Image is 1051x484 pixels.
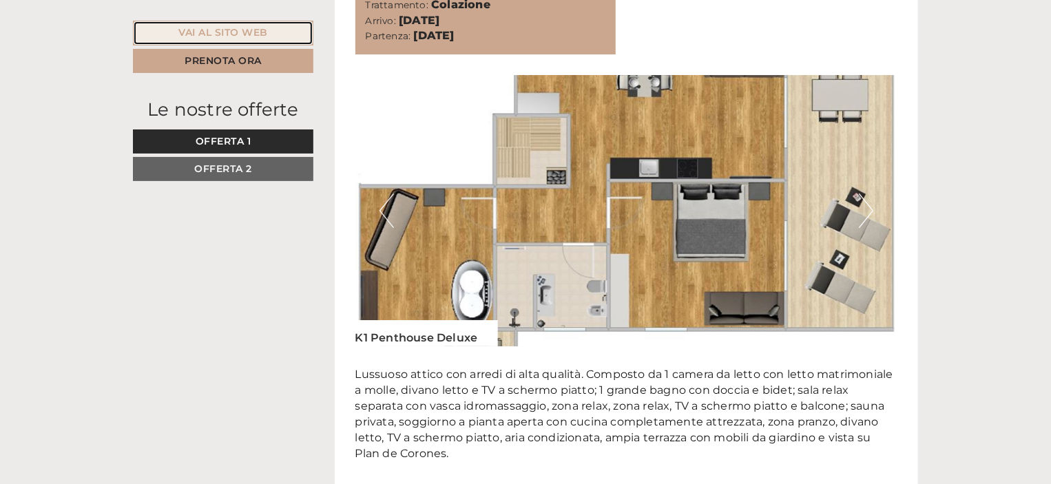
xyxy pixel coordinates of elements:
[196,135,251,147] span: Offerta 1
[194,162,252,175] span: Offerta 2
[133,97,313,123] div: Le nostre offerte
[133,21,313,45] a: Vai al sito web
[366,30,411,41] small: Partenza:
[355,320,499,346] div: K1 Penthouse Deluxe
[379,193,394,228] button: Previous
[133,49,313,73] a: Prenota ora
[355,367,898,461] p: Lussuoso attico con arredi di alta qualità. Composto da 1 camera da letto con letto matrimoniale ...
[399,14,439,27] b: [DATE]
[414,29,455,42] b: [DATE]
[355,75,898,346] img: image
[859,193,873,228] button: Next
[366,15,396,26] small: Arrivo:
